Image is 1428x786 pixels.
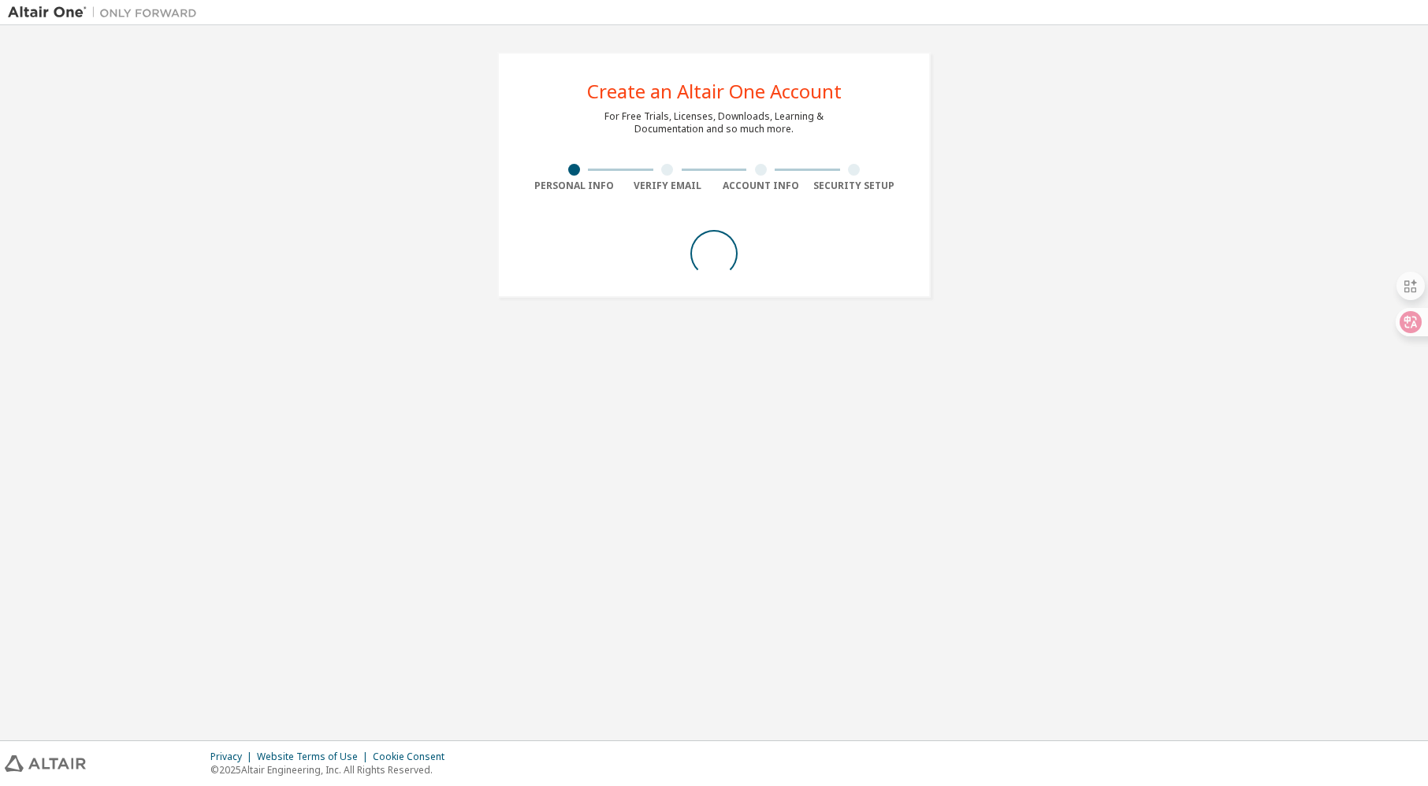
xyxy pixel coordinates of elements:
p: © 2025 Altair Engineering, Inc. All Rights Reserved. [210,763,454,777]
div: Website Terms of Use [257,751,373,763]
div: Account Info [714,180,808,192]
div: Privacy [210,751,257,763]
div: Personal Info [527,180,621,192]
div: Verify Email [621,180,715,192]
div: For Free Trials, Licenses, Downloads, Learning & Documentation and so much more. [604,110,824,135]
img: Altair One [8,5,205,20]
div: Security Setup [808,180,902,192]
img: altair_logo.svg [5,755,86,772]
div: Create an Altair One Account [587,82,842,101]
div: Cookie Consent [373,751,454,763]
